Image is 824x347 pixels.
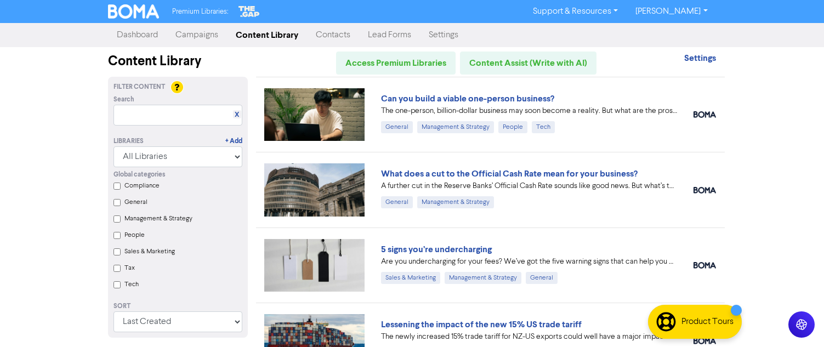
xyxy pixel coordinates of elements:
[524,3,627,20] a: Support & Resources
[381,168,638,179] a: What does a cut to the Official Cash Rate mean for your business?
[108,24,167,46] a: Dashboard
[124,280,139,289] label: Tech
[420,24,467,46] a: Settings
[359,24,420,46] a: Lead Forms
[108,4,160,19] img: BOMA Logo
[381,319,582,330] a: Lessening the impact of the new 15% US trade tariff
[381,272,440,284] div: Sales & Marketing
[694,111,716,118] img: boma
[237,4,261,19] img: The Gap
[235,111,239,119] a: X
[113,95,134,105] span: Search
[532,121,555,133] div: Tech
[167,24,227,46] a: Campaigns
[124,214,192,224] label: Management & Strategy
[627,3,716,20] a: [PERSON_NAME]
[124,230,145,240] label: People
[381,331,677,343] div: The newly increased 15% trade tariff for NZ-US exports could well have a major impact on your mar...
[113,302,242,311] div: Sort
[124,263,135,273] label: Tax
[381,121,413,133] div: General
[336,52,456,75] a: Access Premium Libraries
[417,196,494,208] div: Management & Strategy
[686,229,824,347] iframe: Chat Widget
[113,82,242,92] div: Filter Content
[172,8,228,15] span: Premium Libraries:
[381,244,492,255] a: 5 signs you’re undercharging
[498,121,527,133] div: People
[684,54,716,63] a: Settings
[307,24,359,46] a: Contacts
[124,247,175,257] label: Sales & Marketing
[381,93,554,104] a: Can you build a viable one-person business?
[381,105,677,117] div: The one-person, billion-dollar business may soon become a reality. But what are the pros and cons...
[526,272,558,284] div: General
[460,52,596,75] a: Content Assist (Write with AI)
[113,170,242,180] div: Global categories
[113,136,144,146] div: Libraries
[381,180,677,192] div: A further cut in the Reserve Banks’ Official Cash Rate sounds like good news. But what’s the real...
[694,187,716,194] img: boma
[684,53,716,64] strong: Settings
[381,256,677,268] div: Are you undercharging for your fees? We’ve got the five warning signs that can help you diagnose ...
[108,52,248,71] div: Content Library
[124,197,147,207] label: General
[445,272,521,284] div: Management & Strategy
[381,196,413,208] div: General
[124,181,160,191] label: Compliance
[227,24,307,46] a: Content Library
[417,121,494,133] div: Management & Strategy
[225,136,242,146] a: + Add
